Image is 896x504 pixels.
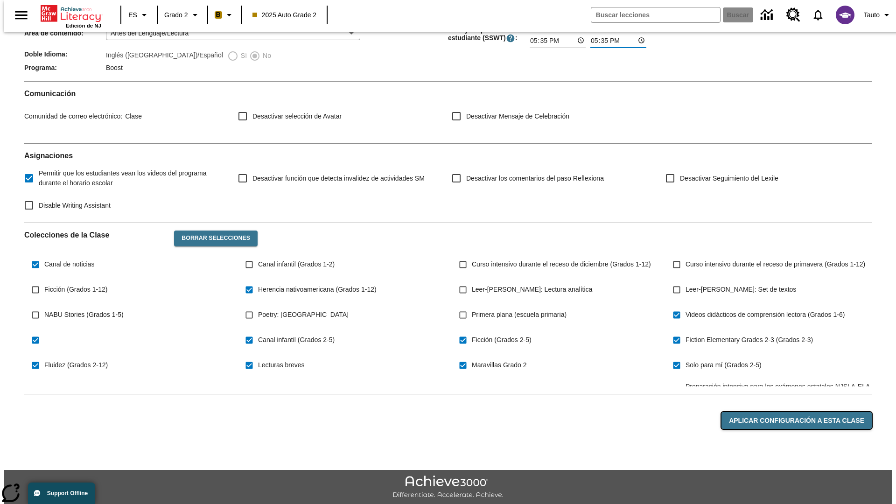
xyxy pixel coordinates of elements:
[39,168,223,188] span: Permitir que los estudiantes vean los videos del programa durante el horario escolar
[24,89,872,136] div: Comunicación
[258,259,335,269] span: Canal infantil (Grados 1-2)
[258,335,335,345] span: Canal infantil (Grados 2-5)
[24,29,106,37] span: Área de contenido :
[781,2,806,28] a: Centro de recursos, Se abrirá en una pestaña nueva.
[174,231,258,246] button: Borrar selecciones
[44,259,94,269] span: Canal de noticias
[472,385,527,395] span: Maravillas Grado 3
[66,23,101,28] span: Edición de NJ
[686,360,762,370] span: Solo para mí (Grados 2-5)
[161,7,204,23] button: Grado: Grado 2, Elige un grado
[124,7,154,23] button: Lenguaje: ES, Selecciona un idioma
[44,285,107,294] span: Ficción (Grados 1-12)
[258,310,349,320] span: Poetry: [GEOGRAPHIC_DATA]
[24,151,872,160] h2: Asignaciones
[44,360,108,370] span: Fluidez (Grados 2-12)
[7,1,35,29] button: Abrir el menú lateral
[216,9,221,21] span: B
[164,10,188,20] span: Grado 2
[506,34,515,43] button: El Tiempo Supervisado de Trabajo Estudiantil es el período durante el cual los estudiantes pueden...
[238,51,247,61] span: Sí
[466,112,569,121] span: Desactivar Mensaje de Celebración
[590,25,613,32] label: Hora final
[392,476,504,499] img: Achieve3000 Differentiate Accelerate Achieve
[755,2,781,28] a: Centro de información
[24,89,872,98] h2: Comunicación
[252,112,342,121] span: Desactivar selección de Avatar
[680,174,778,183] span: Desactivar Seguimiento del Lexile
[106,64,123,71] span: Boost
[472,310,567,320] span: Primera plana (escuela primaria)
[686,285,796,294] span: Leer-[PERSON_NAME]: Set de textos
[106,26,360,40] div: Artes del Lenguaje/Lectura
[24,151,872,215] div: Asignaciones
[24,1,872,74] div: Información de Clase/Programa
[686,310,845,320] span: Videos didácticos de comprensión lectora (Grados 1-6)
[472,259,651,269] span: Curso intensivo durante el receso de diciembre (Grados 1-12)
[39,201,111,210] span: Disable Writing Assistant
[24,231,167,239] h2: Colecciones de la Clase
[472,360,527,370] span: Maravillas Grado 2
[252,10,317,20] span: 2025 Auto Grade 2
[122,112,142,120] span: Clase
[252,174,425,183] span: Desactivar función que detecta invalidez de actividades SM
[686,259,865,269] span: Curso intensivo durante el receso de primavera (Grados 1-12)
[44,385,128,395] span: WordStudio 2-5 (Grados 2-5)
[24,223,872,386] div: Colecciones de la Clase
[864,10,880,20] span: Tauto
[24,112,122,120] span: Comunidad de correo electrónico :
[106,50,223,62] label: Inglés ([GEOGRAPHIC_DATA])/Español
[530,25,562,32] label: Hora de inicio
[836,6,854,24] img: avatar image
[448,26,530,43] span: Trabajo supervisado del estudiante (SSWT) :
[258,285,377,294] span: Herencia nativoamericana (Grados 1-12)
[860,7,896,23] button: Perfil/Configuración
[258,385,377,395] span: Lección avanzada NJSLA-ELA (Grado 3)
[41,3,101,28] div: Portada
[24,50,106,58] span: Doble Idioma :
[830,3,860,27] button: Escoja un nuevo avatar
[24,64,106,71] span: Programa :
[44,310,124,320] span: NABU Stories (Grados 1-5)
[806,3,830,27] a: Notificaciones
[686,382,872,401] span: Preparación intensiva para los exámenes estatales NJSLA-ELA (Grado 3)
[472,285,592,294] span: Leer-[PERSON_NAME]: Lectura analítica
[128,10,137,20] span: ES
[28,483,95,504] button: Support Offline
[472,335,532,345] span: Ficción (Grados 2-5)
[591,7,720,22] input: Buscar campo
[258,360,305,370] span: Lecturas breves
[721,412,872,429] button: Aplicar configuración a esta clase
[260,51,271,61] span: No
[211,7,238,23] button: Boost El color de la clase es anaranjado claro. Cambiar el color de la clase.
[686,335,813,345] span: Fiction Elementary Grades 2-3 (Grados 2-3)
[41,4,101,23] a: Portada
[466,174,604,183] span: Desactivar los comentarios del paso Reflexiona
[47,490,88,497] span: Support Offline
